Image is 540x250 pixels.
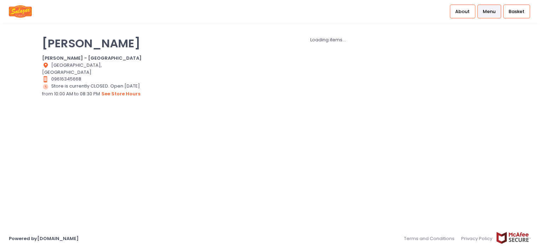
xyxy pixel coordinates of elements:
a: About [450,5,475,18]
span: About [455,8,470,15]
a: Terms and Conditions [404,232,458,245]
a: Menu [477,5,501,18]
a: Privacy Policy [458,232,496,245]
div: Loading items... [158,36,498,43]
button: see store hours [101,90,141,98]
div: Store is currently CLOSED. Open [DATE] from 10:00 AM to 08:30 PM [42,83,149,97]
a: Powered by[DOMAIN_NAME] [9,235,79,242]
span: Basket [509,8,524,15]
div: [GEOGRAPHIC_DATA], [GEOGRAPHIC_DATA] [42,62,149,76]
b: [PERSON_NAME] - [GEOGRAPHIC_DATA] [42,55,142,61]
div: 09616345668 [42,76,149,83]
p: [PERSON_NAME] [42,36,149,50]
img: logo [9,5,32,18]
img: mcafee-secure [496,232,531,244]
span: Menu [483,8,495,15]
